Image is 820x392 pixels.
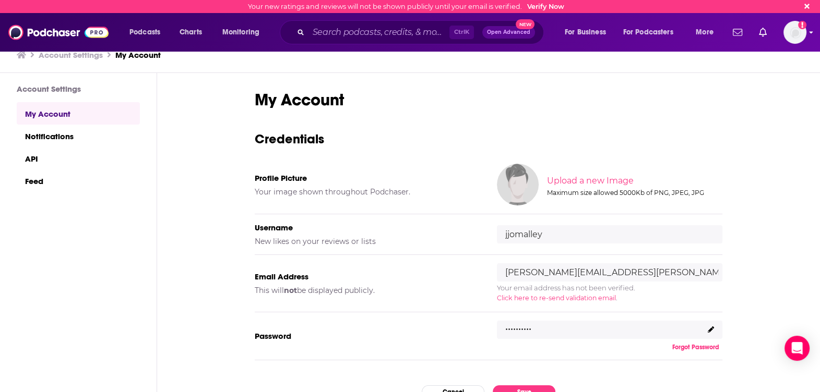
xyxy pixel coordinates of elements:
[17,169,140,192] a: Feed
[783,21,806,44] span: Logged in as jjomalley
[248,3,564,10] div: Your new ratings and reviews will not be shown publicly until your email is verified.
[39,50,103,60] a: Account Settings
[122,24,174,41] button: open menu
[547,189,720,197] div: Maximum size allowed 5000Kb of PNG, JPEG, JPG
[497,164,539,205] img: Your profile image
[255,223,480,232] h5: Username
[516,19,534,29] span: New
[487,30,530,35] span: Open Advanced
[616,24,688,41] button: open menu
[557,24,619,41] button: open menu
[255,331,480,341] h5: Password
[497,294,616,302] span: Click here to re-send validation email
[482,26,535,39] button: Open AdvancedNew
[497,283,722,303] div: Your email address has not been verified. .
[783,21,806,44] img: User Profile
[449,26,474,39] span: Ctrl K
[497,225,722,243] input: username
[173,24,208,41] a: Charts
[623,25,673,40] span: For Podcasters
[255,187,480,197] h5: Your image shown throughout Podchaser.
[798,21,806,29] svg: Email not verified
[17,84,140,94] h3: Account Settings
[290,20,554,44] div: Search podcasts, credits, & more...
[308,24,449,41] input: Search podcasts, credits, & more...
[215,24,273,41] button: open menu
[255,173,480,183] h5: Profile Picture
[115,50,161,60] a: My Account
[17,147,140,169] a: API
[785,336,810,361] div: Open Intercom Messenger
[505,318,531,333] p: ..........
[255,286,480,295] h5: This will be displayed publicly.
[688,24,727,41] button: open menu
[755,23,771,41] a: Show notifications dropdown
[255,90,722,110] h1: My Account
[17,102,140,125] a: My Account
[527,3,564,10] a: Verify Now
[255,131,722,147] h3: Credentials
[8,22,109,42] img: Podchaser - Follow, Share and Rate Podcasts
[497,263,722,281] input: email
[565,25,606,40] span: For Business
[129,25,160,40] span: Podcasts
[696,25,714,40] span: More
[17,125,140,147] a: Notifications
[729,23,746,41] a: Show notifications dropdown
[783,21,806,44] button: Show profile menu
[180,25,202,40] span: Charts
[255,272,480,281] h5: Email Address
[284,286,297,295] b: not
[222,25,259,40] span: Monitoring
[255,237,480,246] h5: New likes on your reviews or lists
[669,343,722,351] button: Forgot Password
